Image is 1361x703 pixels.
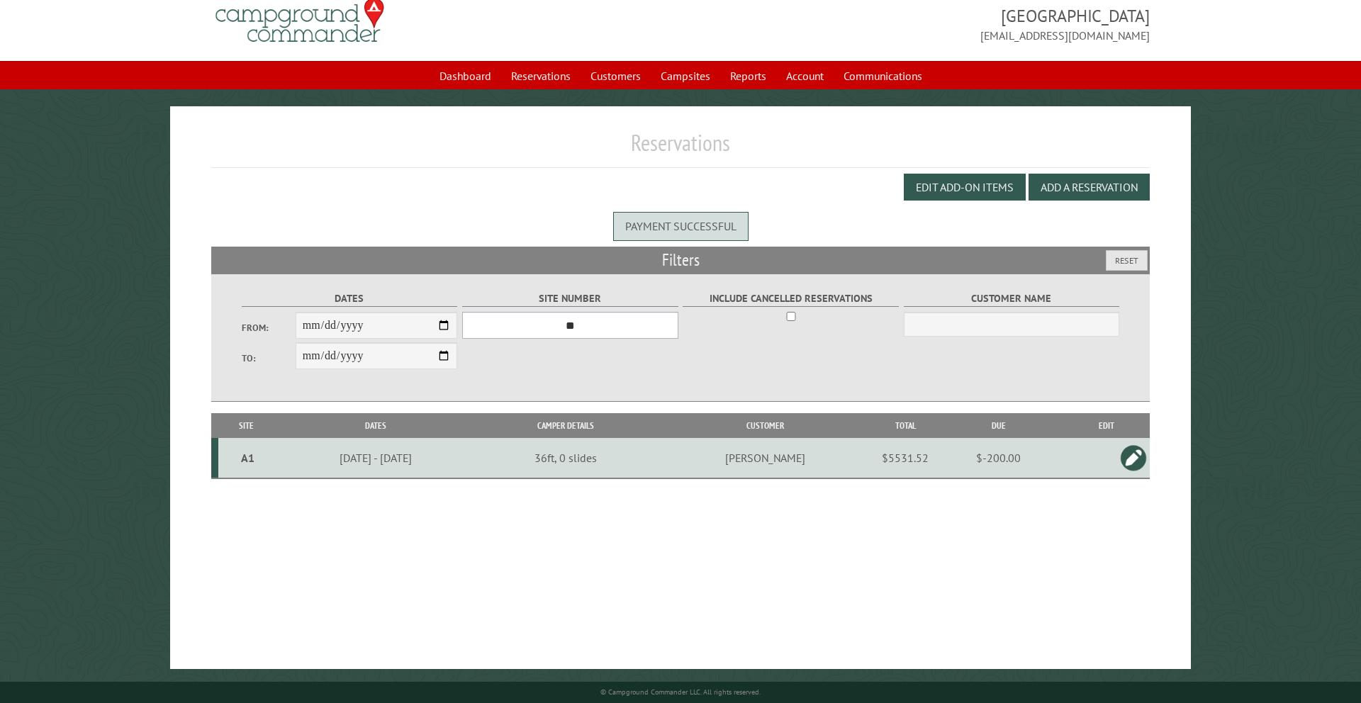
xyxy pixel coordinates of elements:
a: Account [778,62,832,89]
button: Reset [1106,250,1148,271]
div: A1 [224,451,272,465]
a: Dashboard [431,62,500,89]
div: Payment successful [613,212,749,240]
label: Include Cancelled Reservations [683,291,899,307]
label: Dates [242,291,458,307]
th: Customer [654,413,877,438]
label: Site Number [462,291,678,307]
a: Reports [722,62,775,89]
span: [GEOGRAPHIC_DATA] [EMAIL_ADDRESS][DOMAIN_NAME] [680,4,1150,44]
div: [DATE] - [DATE] [276,451,475,465]
h1: Reservations [211,129,1150,168]
a: Customers [582,62,649,89]
th: Camper Details [477,413,654,438]
label: To: [242,351,296,365]
th: Dates [274,413,477,438]
label: From: [242,321,296,334]
th: Total [877,413,934,438]
td: $5531.52 [877,438,934,478]
td: 36ft, 0 slides [477,438,654,478]
th: Site [218,413,275,438]
label: Customer Name [904,291,1120,307]
a: Campsites [652,62,719,89]
td: [PERSON_NAME] [654,438,877,478]
a: Reservations [503,62,579,89]
th: Due [934,413,1063,438]
button: Edit Add-on Items [904,174,1026,201]
h2: Filters [211,247,1150,274]
a: Communications [835,62,931,89]
th: Edit [1063,413,1150,438]
small: © Campground Commander LLC. All rights reserved. [600,687,761,697]
td: $-200.00 [934,438,1063,478]
button: Add a Reservation [1029,174,1150,201]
